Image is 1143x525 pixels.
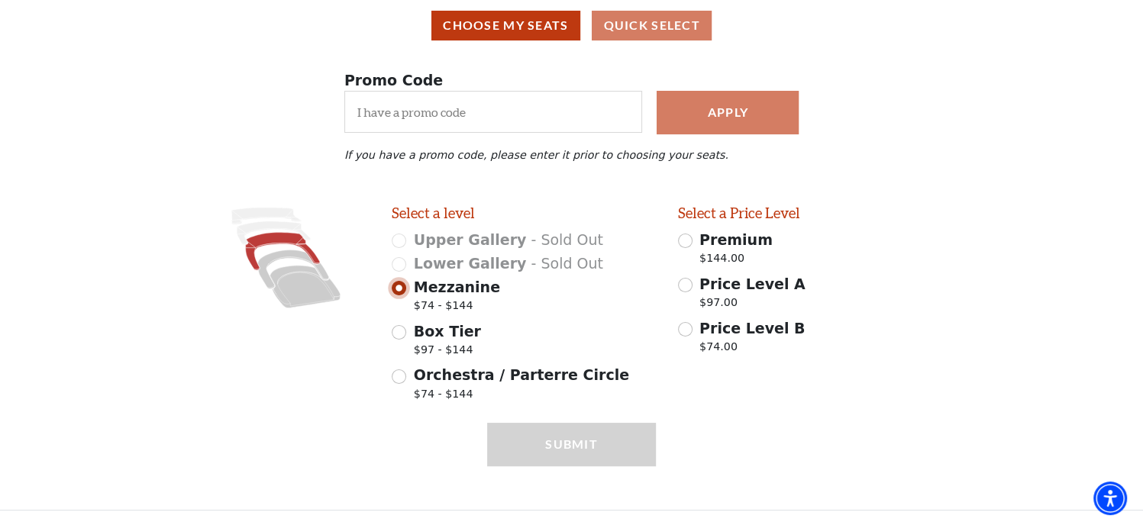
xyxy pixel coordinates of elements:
[414,298,500,318] span: $74 - $144
[678,234,693,248] input: Premium
[414,323,481,340] span: Box Tier
[414,255,527,272] span: Lower Gallery
[699,339,805,359] p: $74.00
[678,278,693,292] input: Price Level A
[344,149,799,161] p: If you have a promo code, please enter it prior to choosing your seats.
[678,322,693,337] input: Price Level B
[678,205,942,222] h2: Select a Price Level
[414,231,527,248] span: Upper Gallery
[414,342,481,362] span: $97 - $144
[531,231,602,248] span: - Sold Out
[392,205,656,222] h2: Select a level
[699,231,773,248] span: Premium
[1093,482,1127,515] div: Accessibility Menu
[431,11,580,40] button: Choose My Seats
[344,69,799,92] p: Promo Code
[699,295,806,315] p: $97.00
[344,91,643,133] input: I have a promo code
[531,255,602,272] span: - Sold Out
[699,275,806,292] span: Price Level A
[414,386,629,407] span: $74 - $144
[414,366,629,383] span: Orchestra / Parterre Circle
[414,279,500,295] span: Mezzanine
[699,320,805,337] span: Price Level B
[699,250,773,271] p: $144.00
